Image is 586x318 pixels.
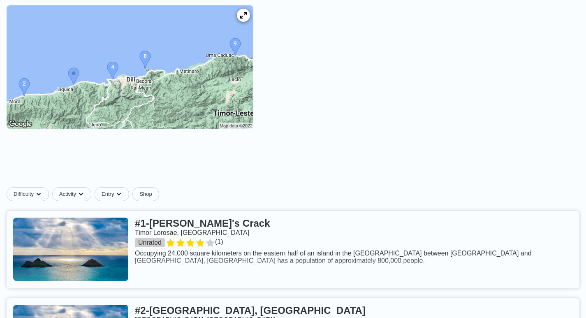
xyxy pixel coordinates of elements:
[59,191,76,197] span: Activity
[14,191,34,197] span: Difficulty
[7,187,52,201] button: Difficultydropdown caret
[116,191,122,197] img: dropdown caret
[95,187,132,201] button: Entrydropdown caret
[35,191,42,197] img: dropdown caret
[94,144,493,181] iframe: Advertisement
[52,187,95,201] button: Activitydropdown caret
[7,5,253,129] img: Timor-Leste dive site map
[417,8,578,132] iframe: Dialog na Mag-sign in gamit ang Google
[102,191,114,197] span: Entry
[78,191,84,197] img: dropdown caret
[132,187,159,201] a: Shop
